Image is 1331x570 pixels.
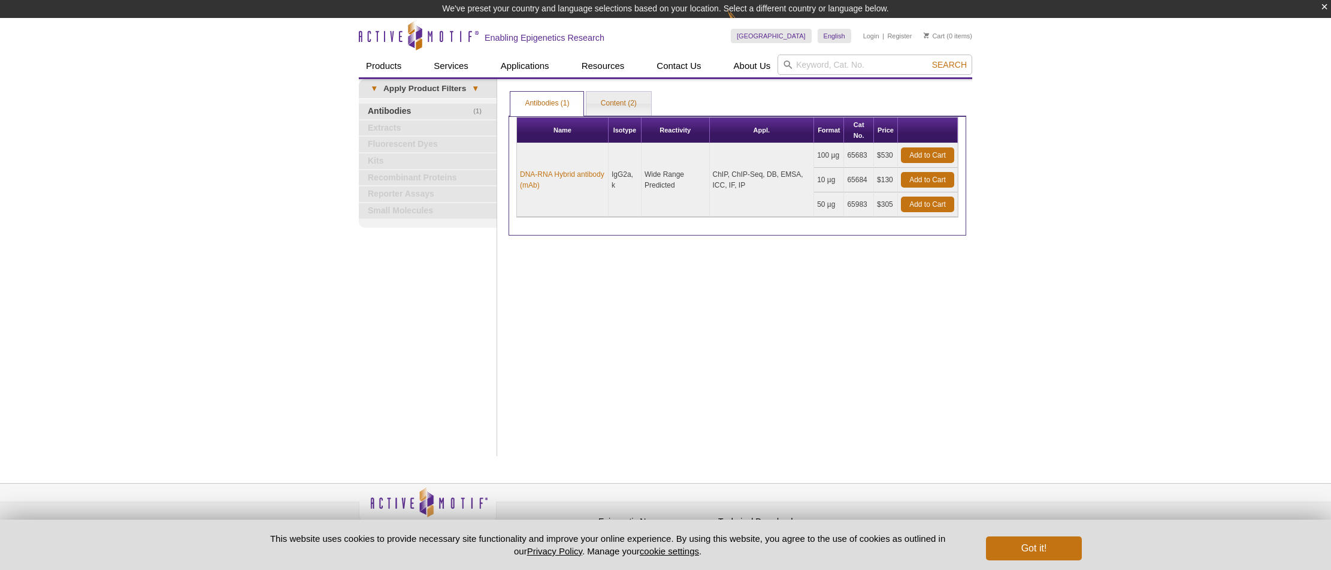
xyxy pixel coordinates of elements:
[642,117,710,143] th: Reactivity
[359,120,497,136] a: Extracts
[510,92,583,116] a: Antibodies (1)
[609,143,642,217] td: IgG2a, k
[520,169,605,191] a: DNA-RNA Hybrid antibody (mAb)
[924,29,972,43] li: (0 items)
[887,32,912,40] a: Register
[426,55,476,77] a: Services
[359,170,497,186] a: Recombinant Proteins
[844,192,874,217] td: 65983
[249,532,966,557] p: This website uses cookies to provide necessary site functionality and improve your online experie...
[359,153,497,169] a: Kits
[609,117,642,143] th: Isotype
[844,168,874,192] td: 65684
[844,143,874,168] td: 65683
[924,32,945,40] a: Cart
[527,546,582,556] a: Privacy Policy
[365,83,383,94] span: ▾
[928,59,970,70] button: Search
[649,55,708,77] a: Contact Us
[574,55,632,77] a: Resources
[874,192,898,217] td: $305
[503,515,549,533] a: Privacy Policy
[814,192,844,217] td: 50 µg
[359,104,497,119] a: (1)Antibodies
[844,117,874,143] th: Cat No.
[901,172,954,188] a: Add to Cart
[882,29,884,43] li: |
[901,197,954,212] a: Add to Cart
[818,29,851,43] a: English
[466,83,485,94] span: ▾
[359,203,497,219] a: Small Molecules
[586,92,651,116] a: Content (2)
[359,79,497,98] a: ▾Apply Product Filters▾
[874,168,898,192] td: $130
[874,143,898,168] td: $530
[863,32,879,40] a: Login
[473,104,488,119] span: (1)
[731,29,812,43] a: [GEOGRAPHIC_DATA]
[359,186,497,202] a: Reporter Assays
[710,117,815,143] th: Appl.
[359,55,409,77] a: Products
[778,55,972,75] input: Keyword, Cat. No.
[814,117,844,143] th: Format
[359,137,497,152] a: Fluorescent Dyes
[710,143,815,217] td: ChIP, ChIP-Seq, DB, EMSA, ICC, IF, IP
[932,60,967,70] span: Search
[986,536,1082,560] button: Got it!
[517,117,609,143] th: Name
[485,32,604,43] h2: Enabling Epigenetics Research
[494,55,556,77] a: Applications
[727,9,759,37] img: Change Here
[874,117,898,143] th: Price
[359,484,497,532] img: Active Motif,
[924,32,929,38] img: Your Cart
[598,517,712,527] h4: Epigenetic News
[901,147,954,163] a: Add to Cart
[640,546,699,556] button: cookie settings
[814,143,844,168] td: 100 µg
[838,505,928,531] table: Click to Verify - This site chose Symantec SSL for secure e-commerce and confidential communicati...
[718,517,832,527] h4: Technical Downloads
[642,143,710,217] td: Wide Range Predicted
[814,168,844,192] td: 10 µg
[727,55,778,77] a: About Us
